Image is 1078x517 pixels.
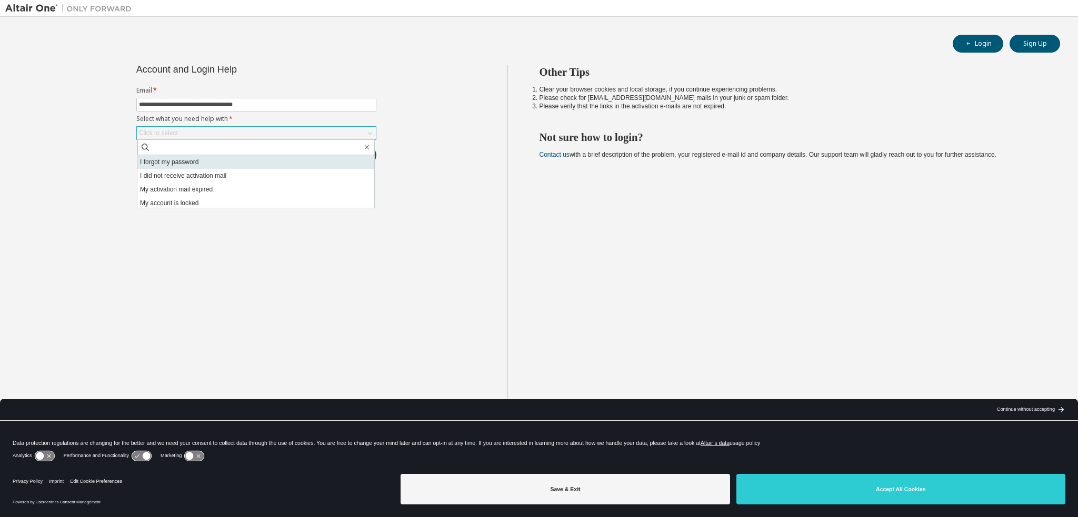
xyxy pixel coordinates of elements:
[136,86,376,95] label: Email
[136,65,328,74] div: Account and Login Help
[540,102,1042,110] li: Please verify that the links in the activation e-mails are not expired.
[136,115,376,123] label: Select what you need help with
[540,130,1042,144] h2: Not sure how to login?
[540,151,996,158] span: with a brief description of the problem, your registered e-mail id and company details. Our suppo...
[139,129,178,137] div: Click to select
[137,127,376,139] div: Click to select
[540,151,570,158] a: Contact us
[1010,35,1060,53] button: Sign Up
[540,85,1042,94] li: Clear your browser cookies and local storage, if you continue experiencing problems.
[5,3,137,14] img: Altair One
[540,65,1042,79] h2: Other Tips
[540,94,1042,102] li: Please check for [EMAIL_ADDRESS][DOMAIN_NAME] mails in your junk or spam folder.
[137,155,374,169] li: I forgot my password
[953,35,1003,53] button: Login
